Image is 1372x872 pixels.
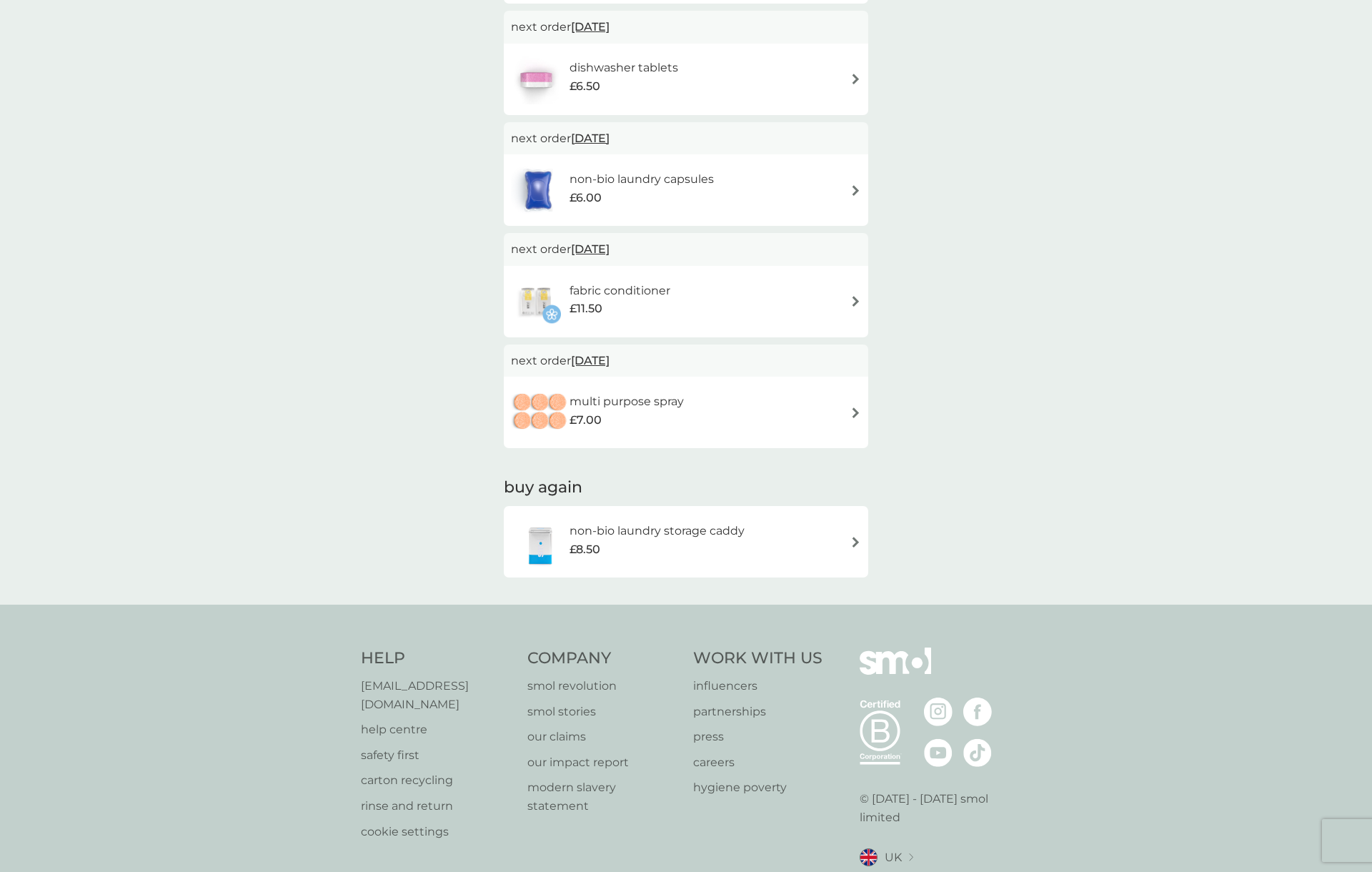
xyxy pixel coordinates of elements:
[527,753,680,772] a: our impact report
[511,517,570,567] img: non-bio laundry storage caddy
[511,240,861,259] p: next order
[361,797,513,816] a: rinse and return
[924,698,953,726] img: visit the smol Instagram page
[511,352,861,370] p: next order
[909,853,913,861] img: select a new location
[527,677,680,695] a: smol revolution
[511,387,570,437] img: multi purpose spray
[511,165,565,215] img: non-bio laundry capsules
[570,77,600,96] span: £6.50
[527,728,680,746] a: our claims
[571,235,610,263] span: [DATE]
[570,59,678,77] h6: dishwasher tablets
[571,347,610,375] span: [DATE]
[693,703,822,721] a: partnerships
[963,698,992,726] img: visit the smol Facebook page
[361,677,513,713] a: [EMAIL_ADDRESS][DOMAIN_NAME]
[527,703,680,721] a: smol stories
[511,54,561,104] img: dishwasher tablets
[693,648,822,670] h4: Work With Us
[570,299,602,318] span: £11.50
[511,18,861,36] p: next order
[571,124,610,152] span: [DATE]
[860,848,878,866] img: UK flag
[570,392,684,411] h6: multi purpose spray
[527,778,680,815] a: modern slavery statement
[924,738,953,767] img: visit the smol Youtube page
[860,790,1012,826] p: © [DATE] - [DATE] smol limited
[504,477,868,499] h2: buy again
[361,771,513,790] a: carton recycling
[571,13,610,41] span: [DATE]
[693,728,822,746] a: press
[570,411,602,430] span: £7.00
[850,296,861,307] img: arrow right
[527,648,680,670] h4: Company
[693,778,822,797] a: hygiene poverty
[693,753,822,772] a: careers
[693,677,822,695] a: influencers
[511,277,561,327] img: fabric conditioner
[860,648,931,696] img: smol
[850,185,861,196] img: arrow right
[361,746,513,765] a: safety first
[361,648,513,670] h4: Help
[570,540,600,559] span: £8.50
[570,170,714,189] h6: non-bio laundry capsules
[885,848,902,867] span: UK
[361,720,513,739] a: help centre
[511,129,861,148] p: next order
[850,537,861,548] img: arrow right
[963,738,992,767] img: visit the smol Tiktok page
[850,407,861,418] img: arrow right
[850,74,861,84] img: arrow right
[570,189,602,207] span: £6.00
[570,282,670,300] h6: fabric conditioner
[361,823,513,841] a: cookie settings
[570,522,745,540] h6: non-bio laundry storage caddy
